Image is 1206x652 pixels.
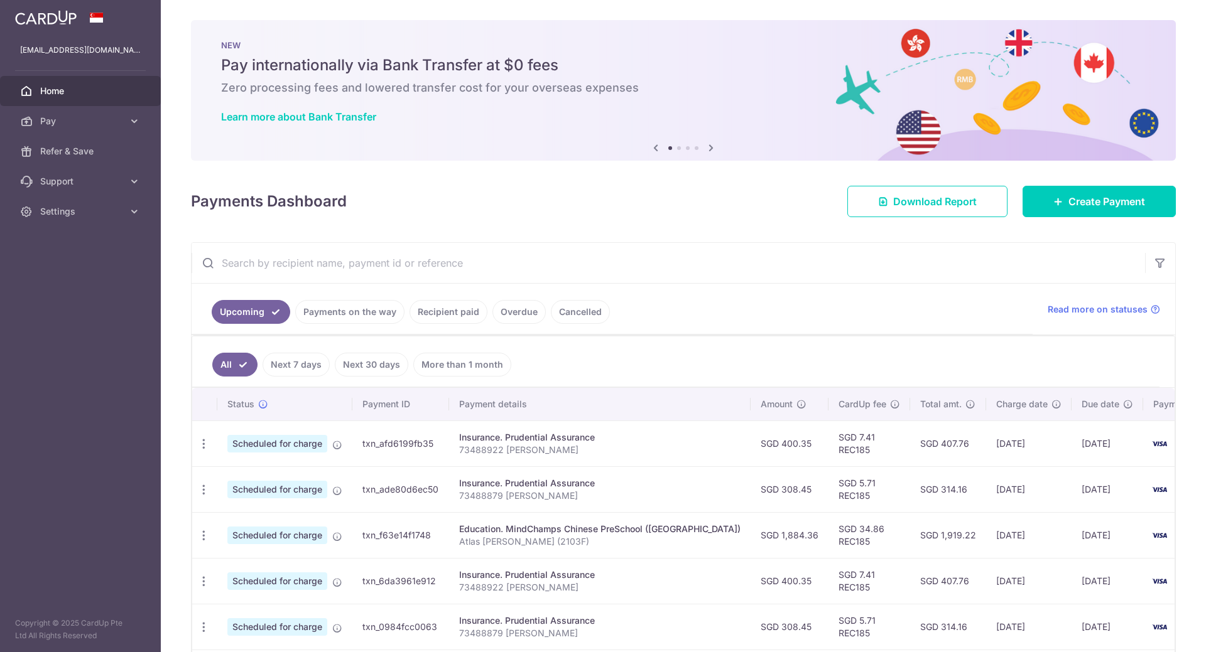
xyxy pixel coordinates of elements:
td: [DATE] [986,420,1072,466]
th: Payment ID [352,388,449,420]
h6: Zero processing fees and lowered transfer cost for your overseas expenses [221,80,1146,95]
span: Settings [40,205,123,218]
td: SGD 1,919.22 [910,512,986,558]
h4: Payments Dashboard [191,190,347,213]
td: txn_ade80d6ec50 [352,466,449,512]
img: CardUp [15,10,77,25]
p: 73488922 [PERSON_NAME] [459,444,741,456]
img: Bank transfer banner [191,20,1176,161]
a: Next 7 days [263,353,330,377]
span: Amount [761,398,793,410]
td: [DATE] [986,558,1072,604]
td: SGD 34.86 REC185 [828,512,910,558]
img: Bank Card [1147,436,1172,451]
th: Payment details [449,388,751,420]
span: Scheduled for charge [227,435,327,452]
a: Create Payment [1023,186,1176,217]
a: All [212,353,258,377]
td: txn_f63e14f1748 [352,512,449,558]
span: Support [40,175,123,188]
img: Bank Card [1147,482,1172,497]
td: SGD 308.45 [751,466,828,512]
td: SGD 407.76 [910,420,986,466]
td: SGD 5.71 REC185 [828,604,910,649]
a: Overdue [492,300,546,324]
span: Scheduled for charge [227,572,327,590]
td: SGD 308.45 [751,604,828,649]
span: Home [40,85,123,97]
td: [DATE] [986,604,1072,649]
div: Insurance. Prudential Assurance [459,477,741,489]
a: Upcoming [212,300,290,324]
td: SGD 1,884.36 [751,512,828,558]
a: Learn more about Bank Transfer [221,110,376,123]
td: SGD 5.71 REC185 [828,466,910,512]
td: [DATE] [1072,604,1143,649]
p: 73488879 [PERSON_NAME] [459,489,741,502]
a: More than 1 month [413,353,511,377]
td: txn_0984fcc0063 [352,604,449,649]
div: Insurance. Prudential Assurance [459,431,741,444]
td: [DATE] [1072,466,1143,512]
a: Recipient paid [410,300,487,324]
td: txn_afd6199fb35 [352,420,449,466]
p: 73488879 [PERSON_NAME] [459,627,741,639]
span: Total amt. [920,398,962,410]
td: [DATE] [986,466,1072,512]
img: Bank Card [1147,528,1172,543]
td: SGD 7.41 REC185 [828,558,910,604]
td: [DATE] [1072,420,1143,466]
td: SGD 314.16 [910,466,986,512]
td: SGD 400.35 [751,420,828,466]
p: NEW [221,40,1146,50]
p: Atlas [PERSON_NAME] (2103F) [459,535,741,548]
input: Search by recipient name, payment id or reference [192,243,1145,283]
p: 73488922 [PERSON_NAME] [459,581,741,594]
img: Bank Card [1147,574,1172,589]
a: Read more on statuses [1048,303,1160,316]
td: [DATE] [986,512,1072,558]
a: Next 30 days [335,353,408,377]
span: Pay [40,115,123,127]
span: Download Report [893,194,977,209]
td: SGD 7.41 REC185 [828,420,910,466]
td: SGD 314.16 [910,604,986,649]
a: Payments on the way [295,300,405,324]
span: Read more on statuses [1048,303,1148,316]
a: Download Report [847,186,1008,217]
td: SGD 407.76 [910,558,986,604]
h5: Pay internationally via Bank Transfer at $0 fees [221,55,1146,75]
td: SGD 400.35 [751,558,828,604]
div: Education. MindChamps Chinese PreSchool ([GEOGRAPHIC_DATA]) [459,523,741,535]
span: Scheduled for charge [227,481,327,498]
a: Cancelled [551,300,610,324]
div: Insurance. Prudential Assurance [459,614,741,627]
span: Scheduled for charge [227,526,327,544]
span: Status [227,398,254,410]
span: Refer & Save [40,145,123,158]
p: [EMAIL_ADDRESS][DOMAIN_NAME] [20,44,141,56]
div: Insurance. Prudential Assurance [459,569,741,581]
td: txn_6da3961e912 [352,558,449,604]
span: Due date [1082,398,1119,410]
span: Create Payment [1068,194,1145,209]
span: Charge date [996,398,1048,410]
span: Scheduled for charge [227,618,327,636]
span: CardUp fee [839,398,886,410]
td: [DATE] [1072,512,1143,558]
img: Bank Card [1147,619,1172,634]
td: [DATE] [1072,558,1143,604]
